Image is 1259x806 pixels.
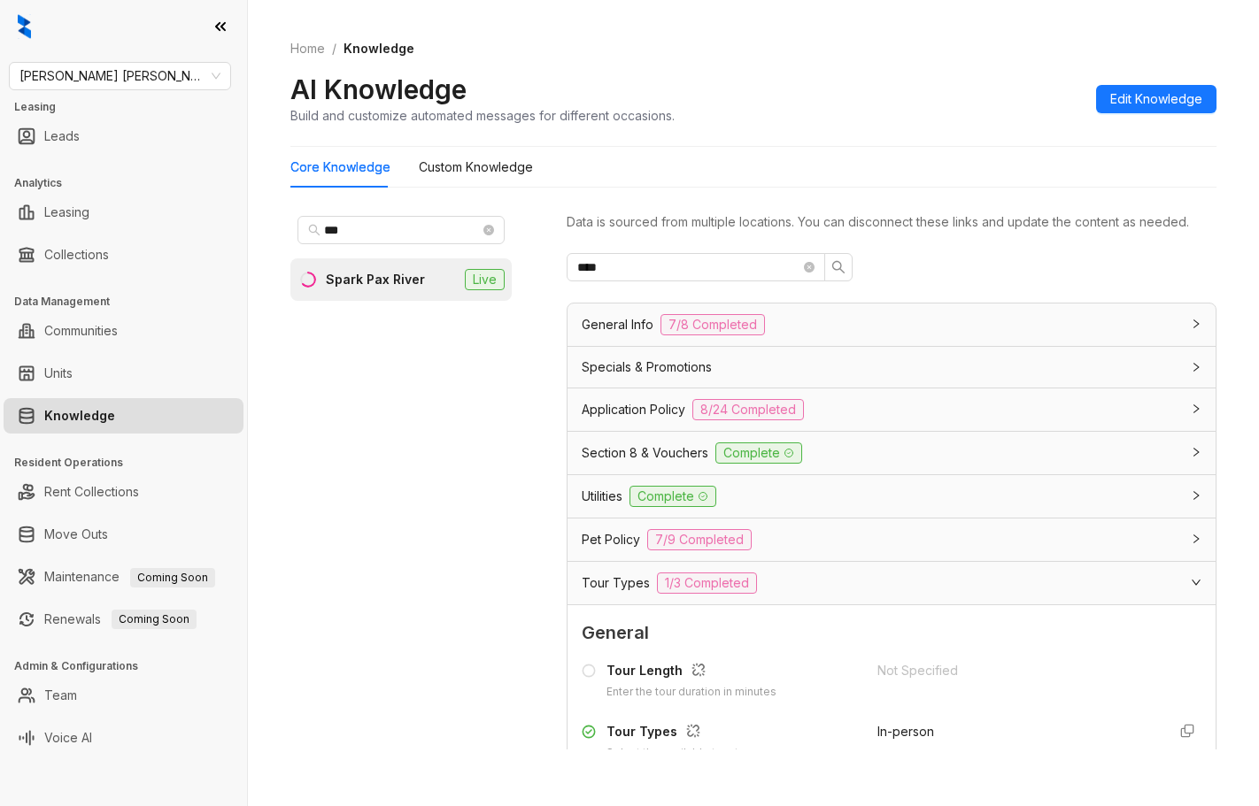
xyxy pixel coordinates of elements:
li: Communities [4,313,243,349]
button: Edit Knowledge [1096,85,1217,113]
div: Tour Types [606,722,765,745]
div: General Info7/8 Completed [568,303,1216,346]
span: 7/9 Completed [647,529,752,550]
li: Team [4,678,243,713]
a: Rent Collections [44,474,139,510]
span: close-circle [804,262,815,273]
div: Core Knowledge [290,157,390,177]
span: Specials & Promotions [582,357,712,377]
div: Build and customize automated messages for different occasions. [290,106,675,125]
a: Leads [44,119,80,154]
span: 7/8 Completed [660,314,765,335]
li: Collections [4,237,243,273]
span: collapsed [1191,362,1201,372]
a: Units [44,356,73,391]
span: search [831,260,846,274]
a: Knowledge [44,398,115,434]
span: Gates Hudson [19,63,220,89]
span: Tour Types [582,573,650,593]
div: Select the available tour types [606,745,765,762]
li: Move Outs [4,517,243,552]
a: Team [44,678,77,713]
div: Specials & Promotions [568,347,1216,388]
a: Voice AI [44,720,92,756]
span: Complete [715,442,802,464]
span: Edit Knowledge [1110,89,1202,109]
span: close-circle [483,225,494,235]
img: logo [18,14,31,39]
span: General Info [582,315,653,334]
a: Leasing [44,195,89,230]
li: Renewals [4,602,243,637]
span: expanded [1191,577,1201,587]
span: collapsed [1191,447,1201,457]
a: Move Outs [44,517,108,552]
div: UtilitiesComplete [568,475,1216,518]
span: search [308,224,321,236]
div: Tour Types1/3 Completed [568,562,1216,604]
span: collapsed [1191,533,1201,544]
span: Section 8 & Vouchers [582,443,708,463]
div: Section 8 & VouchersComplete [568,432,1216,474]
a: Communities [44,313,118,349]
li: Rent Collections [4,474,243,510]
div: Data is sourced from multiple locations. You can disconnect these links and update the content as... [567,212,1217,232]
div: Not Specified [877,661,1152,680]
span: Pet Policy [582,530,640,549]
span: Coming Soon [112,610,197,629]
li: Leads [4,119,243,154]
a: Collections [44,237,109,273]
h3: Data Management [14,294,247,310]
div: Enter the tour duration in minutes [606,684,776,701]
span: 8/24 Completed [692,399,804,420]
div: Tour Length [606,661,776,684]
div: Spark Pax River [326,270,425,289]
li: Leasing [4,195,243,230]
span: 1/3 Completed [657,572,757,594]
span: Knowledge [344,41,414,56]
div: Application Policy8/24 Completed [568,388,1216,431]
div: Custom Knowledge [419,157,533,177]
span: collapsed [1191,319,1201,329]
span: Utilities [582,487,622,506]
h2: AI Knowledge [290,73,467,106]
span: In-person [877,724,934,739]
li: Units [4,356,243,391]
span: General [582,619,1201,647]
a: Home [287,39,328,58]
li: / [332,39,336,58]
span: collapsed [1191,403,1201,414]
a: RenewalsComing Soon [44,602,197,637]
li: Knowledge [4,398,243,434]
li: Voice AI [4,720,243,756]
h3: Analytics [14,175,247,191]
span: Application Policy [582,400,685,419]
span: Live [465,269,505,290]
span: Coming Soon [130,568,215,587]
h3: Resident Operations [14,455,247,471]
h3: Leasing [14,99,247,115]
span: collapsed [1191,490,1201,501]
div: Pet Policy7/9 Completed [568,518,1216,561]
li: Maintenance [4,559,243,595]
h3: Admin & Configurations [14,658,247,674]
span: Complete [629,486,716,507]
